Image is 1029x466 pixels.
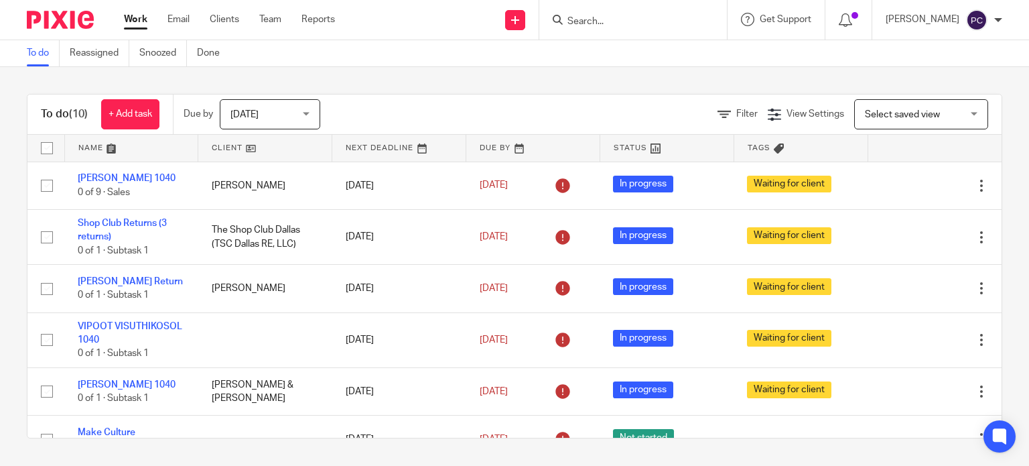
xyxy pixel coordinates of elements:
[613,278,673,295] span: In progress
[332,416,466,463] td: [DATE]
[78,277,183,286] a: [PERSON_NAME] Return
[78,246,149,255] span: 0 of 1 · Subtask 1
[966,9,987,31] img: svg%3E
[747,278,831,295] span: Waiting for client
[747,432,854,446] div: ---
[27,11,94,29] img: Pixie
[78,322,182,345] a: VIPOOT VISUTHIKOSOL 1040
[78,290,149,300] span: 0 of 1 · Subtask 1
[27,40,60,66] a: To do
[301,13,335,26] a: Reports
[198,209,332,264] td: The Shop Club Dallas (TSC Dallas RE, LLC)
[78,174,176,183] a: [PERSON_NAME] 1040
[613,429,674,446] span: Not started
[70,40,129,66] a: Reassigned
[69,109,88,119] span: (10)
[78,188,130,197] span: 0 of 9 · Sales
[480,181,508,190] span: [DATE]
[332,162,466,209] td: [DATE]
[480,232,508,241] span: [DATE]
[41,107,88,121] h1: To do
[78,428,135,437] a: Make Culture
[198,367,332,415] td: [PERSON_NAME] & [PERSON_NAME]
[139,40,187,66] a: Snoozed
[78,380,176,390] a: [PERSON_NAME] 1040
[78,394,149,403] span: 0 of 1 · Subtask 1
[332,209,466,264] td: [DATE]
[786,109,844,119] span: View Settings
[613,382,673,398] span: In progress
[210,13,239,26] a: Clients
[760,15,811,24] span: Get Support
[747,176,831,192] span: Waiting for client
[613,330,673,347] span: In progress
[613,227,673,244] span: In progress
[78,349,149,358] span: 0 of 1 · Subtask 1
[332,312,466,367] td: [DATE]
[167,13,190,26] a: Email
[886,13,959,26] p: [PERSON_NAME]
[566,16,687,28] input: Search
[865,110,940,119] span: Select saved view
[613,176,673,192] span: In progress
[184,107,213,121] p: Due by
[332,265,466,312] td: [DATE]
[480,434,508,444] span: [DATE]
[198,265,332,312] td: [PERSON_NAME]
[480,387,508,396] span: [DATE]
[747,382,831,398] span: Waiting for client
[197,40,230,66] a: Done
[101,99,159,129] a: + Add task
[259,13,281,26] a: Team
[198,162,332,209] td: [PERSON_NAME]
[747,227,831,244] span: Waiting for client
[124,13,147,26] a: Work
[747,330,831,347] span: Waiting for client
[748,144,770,152] span: Tags
[78,219,167,241] a: Shop Club Returns (3 returns)
[736,109,758,119] span: Filter
[230,110,259,119] span: [DATE]
[332,367,466,415] td: [DATE]
[480,284,508,293] span: [DATE]
[480,335,508,345] span: [DATE]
